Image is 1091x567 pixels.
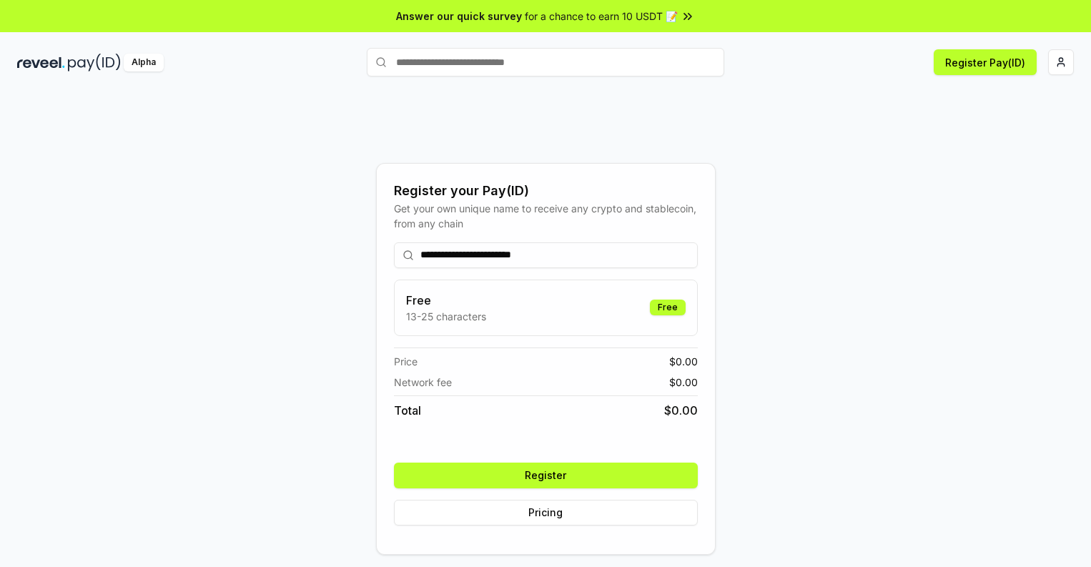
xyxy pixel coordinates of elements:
[394,402,421,419] span: Total
[650,300,686,315] div: Free
[394,375,452,390] span: Network fee
[124,54,164,72] div: Alpha
[664,402,698,419] span: $ 0.00
[394,463,698,488] button: Register
[406,292,486,309] h3: Free
[394,354,418,369] span: Price
[406,309,486,324] p: 13-25 characters
[68,54,121,72] img: pay_id
[394,181,698,201] div: Register your Pay(ID)
[394,201,698,231] div: Get your own unique name to receive any crypto and stablecoin, from any chain
[669,375,698,390] span: $ 0.00
[525,9,678,24] span: for a chance to earn 10 USDT 📝
[17,54,65,72] img: reveel_dark
[394,500,698,526] button: Pricing
[669,354,698,369] span: $ 0.00
[934,49,1037,75] button: Register Pay(ID)
[396,9,522,24] span: Answer our quick survey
